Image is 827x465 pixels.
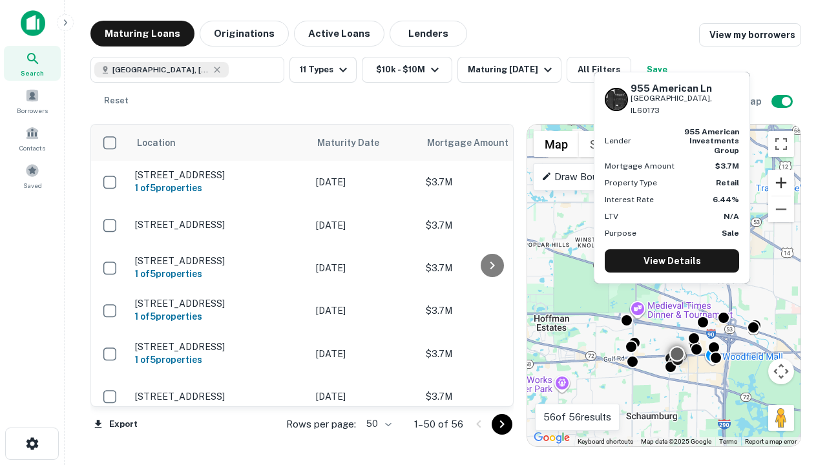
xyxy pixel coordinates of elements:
h6: 1 of 5 properties [135,309,303,324]
p: $3.7M [426,304,555,318]
strong: Retail [716,178,739,187]
h6: 955 American Ln [631,83,739,94]
p: [STREET_ADDRESS] [135,298,303,309]
p: [DATE] [316,261,413,275]
h6: 1 of 5 properties [135,353,303,367]
button: Show satellite imagery [579,131,643,157]
span: Maturity Date [317,135,396,150]
img: Google [530,429,573,446]
p: $3.7M [426,218,555,232]
span: Search [21,68,44,78]
a: Search [4,46,61,81]
p: Lender [605,135,631,147]
strong: $3.7M [715,161,739,170]
a: View my borrowers [699,23,801,46]
a: View Details [605,249,739,273]
div: Maturing [DATE] [468,62,556,77]
a: Open this area in Google Maps (opens a new window) [530,429,573,446]
p: [STREET_ADDRESS] [135,391,303,402]
span: [GEOGRAPHIC_DATA], [GEOGRAPHIC_DATA] [112,64,209,76]
span: Saved [23,180,42,191]
p: $3.7M [426,389,555,404]
strong: 955 american investments group [684,127,739,155]
p: Draw Boundary [541,169,622,185]
p: Interest Rate [605,194,654,205]
button: 11 Types [289,57,357,83]
span: Location [136,135,176,150]
p: Rows per page: [286,417,356,432]
button: Save your search to get updates of matches that match your search criteria. [636,57,678,83]
div: 50 [361,415,393,433]
button: Show street map [534,131,579,157]
p: [DATE] [316,218,413,232]
button: Lenders [390,21,467,46]
p: [DATE] [316,389,413,404]
p: [STREET_ADDRESS] [135,255,303,267]
button: Map camera controls [768,358,794,384]
p: $3.7M [426,175,555,189]
button: Zoom in [768,170,794,196]
p: $3.7M [426,347,555,361]
p: LTV [605,211,618,222]
strong: 6.44% [713,195,739,204]
iframe: Chat Widget [762,362,827,424]
span: Mortgage Amount [427,135,525,150]
button: $10k - $10M [362,57,452,83]
strong: N/A [724,212,739,221]
p: [STREET_ADDRESS] [135,169,303,181]
a: Terms [719,438,737,445]
button: Zoom out [768,196,794,222]
button: Export [90,415,141,434]
p: [DATE] [316,304,413,318]
h6: 1 of 5 properties [135,181,303,195]
button: Active Loans [294,21,384,46]
p: Property Type [605,177,657,189]
p: 1–50 of 56 [414,417,463,432]
button: Reset [96,88,137,114]
th: Mortgage Amount [419,125,561,161]
th: Location [129,125,309,161]
button: Keyboard shortcuts [578,437,633,446]
p: [GEOGRAPHIC_DATA], IL60173 [631,92,739,117]
span: Map data ©2025 Google [641,438,711,445]
a: Report a map error [745,438,797,445]
span: Borrowers [17,105,48,116]
button: Maturing [DATE] [457,57,561,83]
p: [STREET_ADDRESS] [135,219,303,231]
a: Saved [4,158,61,193]
button: Go to next page [492,414,512,435]
p: Purpose [605,227,636,239]
p: $3.7M [426,261,555,275]
span: Contacts [19,143,45,153]
button: Maturing Loans [90,21,194,46]
p: 56 of 56 results [543,409,611,425]
p: [DATE] [316,175,413,189]
button: Toggle fullscreen view [768,131,794,157]
div: 0 0 [527,125,801,446]
strong: Sale [722,229,739,238]
p: [STREET_ADDRESS] [135,341,303,353]
button: Originations [200,21,289,46]
a: Borrowers [4,83,61,118]
p: [DATE] [316,347,413,361]
a: Contacts [4,121,61,156]
button: All Filters [567,57,631,83]
img: capitalize-icon.png [21,10,45,36]
th: Maturity Date [309,125,419,161]
p: Mortgage Amount [605,160,675,172]
h6: 1 of 5 properties [135,267,303,281]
